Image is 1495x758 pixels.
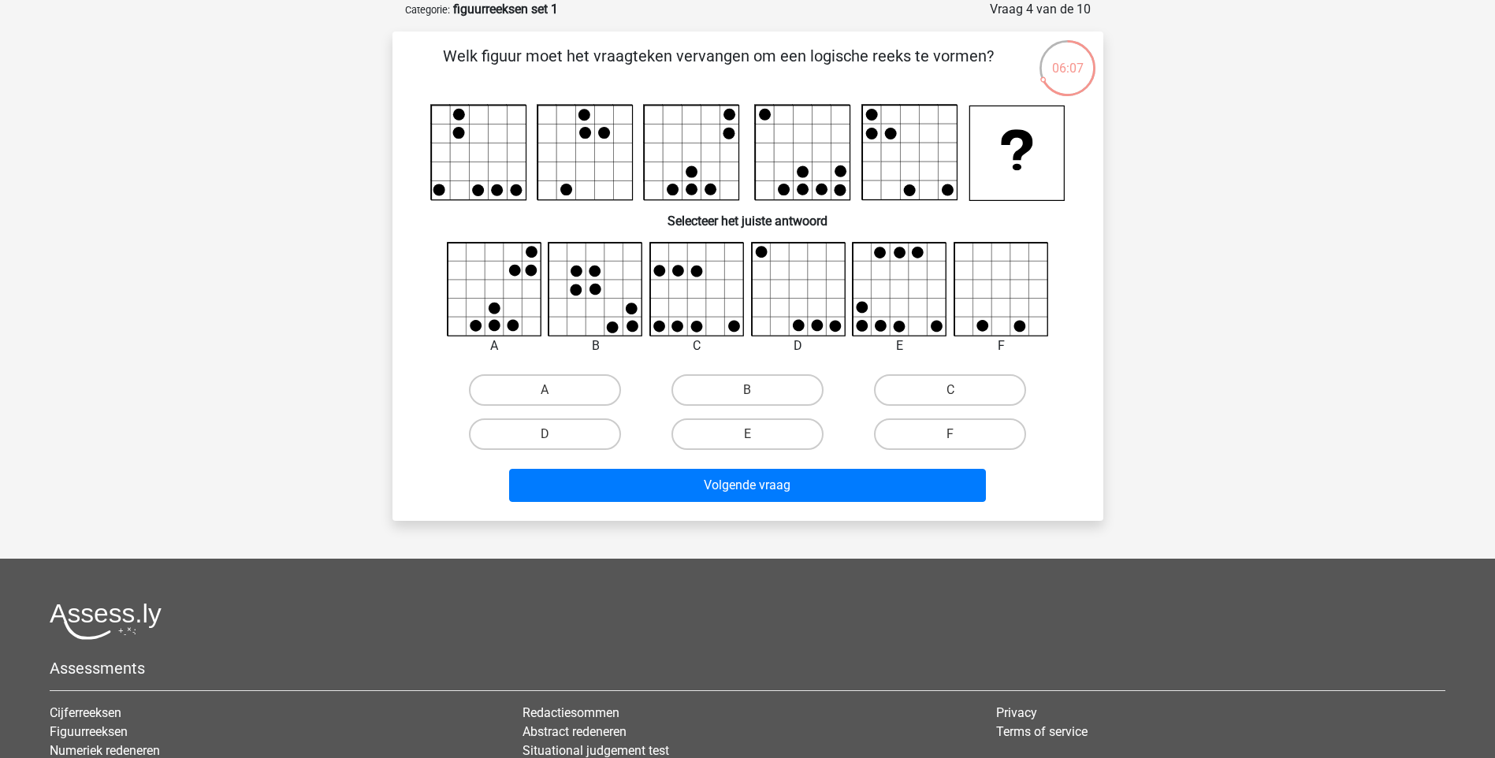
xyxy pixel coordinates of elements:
[418,201,1078,229] h6: Selecteer het juiste antwoord
[50,743,160,758] a: Numeriek redeneren
[509,469,986,502] button: Volgende vraag
[469,418,621,450] label: D
[523,743,669,758] a: Situational judgement test
[671,374,824,406] label: B
[1038,39,1097,78] div: 06:07
[523,724,627,739] a: Abstract redeneren
[523,705,619,720] a: Redactiesommen
[405,4,450,16] small: Categorie:
[996,705,1037,720] a: Privacy
[874,418,1026,450] label: F
[50,724,128,739] a: Figuurreeksen
[874,374,1026,406] label: C
[942,336,1061,355] div: F
[50,659,1445,678] h5: Assessments
[840,336,959,355] div: E
[469,374,621,406] label: A
[453,2,558,17] strong: figuurreeksen set 1
[996,724,1088,739] a: Terms of service
[50,705,121,720] a: Cijferreeksen
[50,603,162,640] img: Assessly logo
[739,336,858,355] div: D
[435,336,554,355] div: A
[671,418,824,450] label: E
[418,44,1019,91] p: Welk figuur moet het vraagteken vervangen om een logische reeks te vormen?
[536,336,655,355] div: B
[638,336,757,355] div: C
